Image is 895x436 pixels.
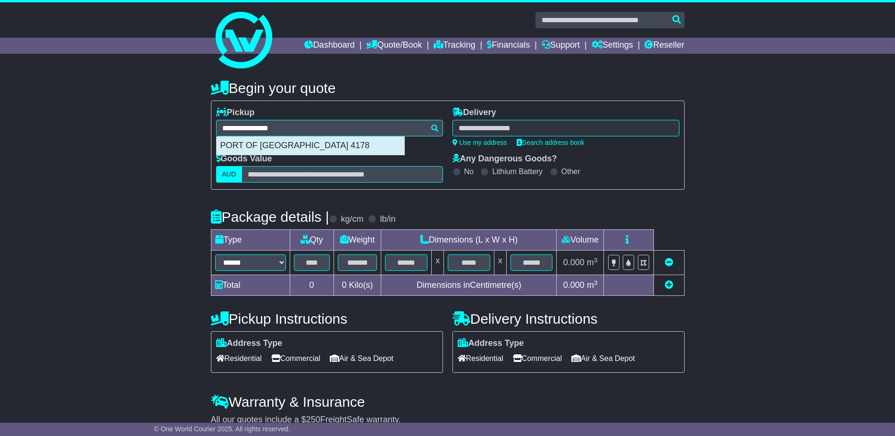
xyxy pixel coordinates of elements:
[380,214,395,225] label: lb/in
[557,230,604,251] td: Volume
[432,251,444,275] td: x
[665,258,673,267] a: Remove this item
[216,351,262,366] span: Residential
[381,275,557,296] td: Dimensions in Centimetre(s)
[330,351,393,366] span: Air & Sea Depot
[644,38,684,54] a: Reseller
[494,251,506,275] td: x
[211,80,685,96] h4: Begin your quote
[452,311,685,327] h4: Delivery Instructions
[334,275,381,296] td: Kilo(s)
[216,120,443,136] typeahead: Please provide city
[211,275,290,296] td: Total
[366,38,422,54] a: Quote/Book
[542,38,580,54] a: Support
[487,38,530,54] a: Financials
[452,154,557,164] label: Any Dangerous Goods?
[216,166,243,183] label: AUD
[334,230,381,251] td: Weight
[271,351,320,366] span: Commercial
[561,167,580,176] label: Other
[216,154,272,164] label: Goods Value
[211,209,329,225] h4: Package details |
[304,38,355,54] a: Dashboard
[217,137,404,155] div: PORT OF [GEOGRAPHIC_DATA] 4178
[587,258,598,267] span: m
[563,280,585,290] span: 0.000
[563,258,585,267] span: 0.000
[211,230,290,251] td: Type
[290,230,334,251] td: Qty
[342,280,346,290] span: 0
[216,338,283,349] label: Address Type
[306,415,320,424] span: 250
[458,338,524,349] label: Address Type
[341,214,363,225] label: kg/cm
[216,108,255,118] label: Pickup
[665,280,673,290] a: Add new item
[513,351,562,366] span: Commercial
[154,425,290,433] span: © One World Courier 2025. All rights reserved.
[592,38,633,54] a: Settings
[587,280,598,290] span: m
[517,139,585,146] a: Search address book
[452,108,496,118] label: Delivery
[492,167,543,176] label: Lithium Battery
[594,257,598,264] sup: 3
[290,275,334,296] td: 0
[452,139,507,146] a: Use my address
[571,351,635,366] span: Air & Sea Depot
[381,230,557,251] td: Dimensions (L x W x H)
[458,351,503,366] span: Residential
[434,38,475,54] a: Tracking
[211,394,685,410] h4: Warranty & Insurance
[211,415,685,425] div: All our quotes include a $ FreightSafe warranty.
[211,311,443,327] h4: Pickup Instructions
[594,279,598,286] sup: 3
[464,167,474,176] label: No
